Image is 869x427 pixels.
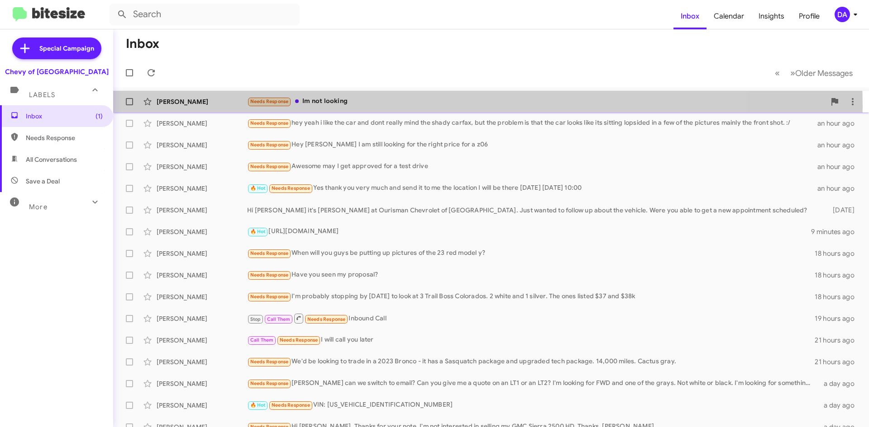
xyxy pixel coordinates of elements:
[247,313,815,324] div: Inbound Call
[815,336,862,345] div: 21 hours ago
[247,183,817,193] div: Yes thank you very much and send it to me the location I will be there [DATE] [DATE] 10:00
[770,64,858,82] nav: Page navigation example
[818,206,862,215] div: [DATE]
[26,155,77,164] span: All Conversations
[775,67,780,79] span: «
[157,249,247,258] div: [PERSON_NAME]
[751,3,792,29] a: Insights
[247,378,818,389] div: [PERSON_NAME] can we switch to email? Can you give me a quote on an LT1 or an LT2? I'm looking fo...
[815,271,862,280] div: 18 hours ago
[250,142,289,148] span: Needs Response
[157,97,247,106] div: [PERSON_NAME]
[785,64,858,82] button: Next
[250,99,289,104] span: Needs Response
[247,248,815,258] div: When will you guys be putting up pictures of the 23 red model y?
[267,316,291,322] span: Call Them
[815,314,862,323] div: 19 hours ago
[95,112,103,121] span: (1)
[250,359,289,365] span: Needs Response
[250,380,289,386] span: Needs Response
[157,401,247,410] div: [PERSON_NAME]
[247,400,818,410] div: VIN: [US_VEHICLE_IDENTIFICATION_NUMBER]
[250,272,289,278] span: Needs Response
[250,185,266,191] span: 🔥 Hot
[811,227,862,236] div: 9 minutes ago
[247,357,815,367] div: We'd be looking to trade in a 2023 Bronco - it has a Sasquatch package and upgraded tech package....
[157,271,247,280] div: [PERSON_NAME]
[307,316,346,322] span: Needs Response
[157,141,247,150] div: [PERSON_NAME]
[247,270,815,280] div: Have you seen my proposal?
[247,118,817,128] div: hey yeah i like the car and dont really mind the shady carfax, but the problem is that the car lo...
[817,141,862,150] div: an hour ago
[247,161,817,172] div: Awesome may I get approved for a test drive
[157,119,247,128] div: [PERSON_NAME]
[247,335,815,345] div: I will call you later
[707,3,751,29] a: Calendar
[817,162,862,171] div: an hour ago
[247,291,815,302] div: I'm probably stopping by [DATE] to look at 3 Trail Boss Colorados. 2 white and 1 silver. The ones...
[250,316,261,322] span: Stop
[126,37,159,51] h1: Inbox
[29,91,55,99] span: Labels
[157,206,247,215] div: [PERSON_NAME]
[157,314,247,323] div: [PERSON_NAME]
[272,402,310,408] span: Needs Response
[247,140,817,150] div: Hey [PERSON_NAME] I am still looking for the right price for a z06
[827,7,859,22] button: DA
[815,249,862,258] div: 18 hours ago
[769,64,785,82] button: Previous
[157,357,247,366] div: [PERSON_NAME]
[272,185,310,191] span: Needs Response
[157,379,247,388] div: [PERSON_NAME]
[26,133,103,142] span: Needs Response
[250,164,289,169] span: Needs Response
[792,3,827,29] a: Profile
[157,292,247,301] div: [PERSON_NAME]
[12,38,101,59] a: Special Campaign
[250,402,266,408] span: 🔥 Hot
[157,336,247,345] div: [PERSON_NAME]
[818,379,862,388] div: a day ago
[815,357,862,366] div: 21 hours ago
[818,401,862,410] div: a day ago
[247,226,811,237] div: [URL][DOMAIN_NAME]
[673,3,707,29] a: Inbox
[247,206,818,215] div: Hi [PERSON_NAME] it's [PERSON_NAME] at Ourisman Chevrolet of [GEOGRAPHIC_DATA]. Just wanted to fo...
[247,96,826,107] div: Im not looking
[250,120,289,126] span: Needs Response
[250,337,274,343] span: Call Them
[815,292,862,301] div: 18 hours ago
[250,250,289,256] span: Needs Response
[250,294,289,300] span: Needs Response
[835,7,850,22] div: DA
[157,184,247,193] div: [PERSON_NAME]
[790,67,795,79] span: »
[250,229,266,235] span: 🔥 Hot
[817,184,862,193] div: an hour ago
[110,4,300,25] input: Search
[157,162,247,171] div: [PERSON_NAME]
[29,203,48,211] span: More
[39,44,94,53] span: Special Campaign
[5,67,109,76] div: Chevy of [GEOGRAPHIC_DATA]
[26,177,60,186] span: Save a Deal
[157,227,247,236] div: [PERSON_NAME]
[26,112,103,121] span: Inbox
[795,68,853,78] span: Older Messages
[817,119,862,128] div: an hour ago
[280,337,318,343] span: Needs Response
